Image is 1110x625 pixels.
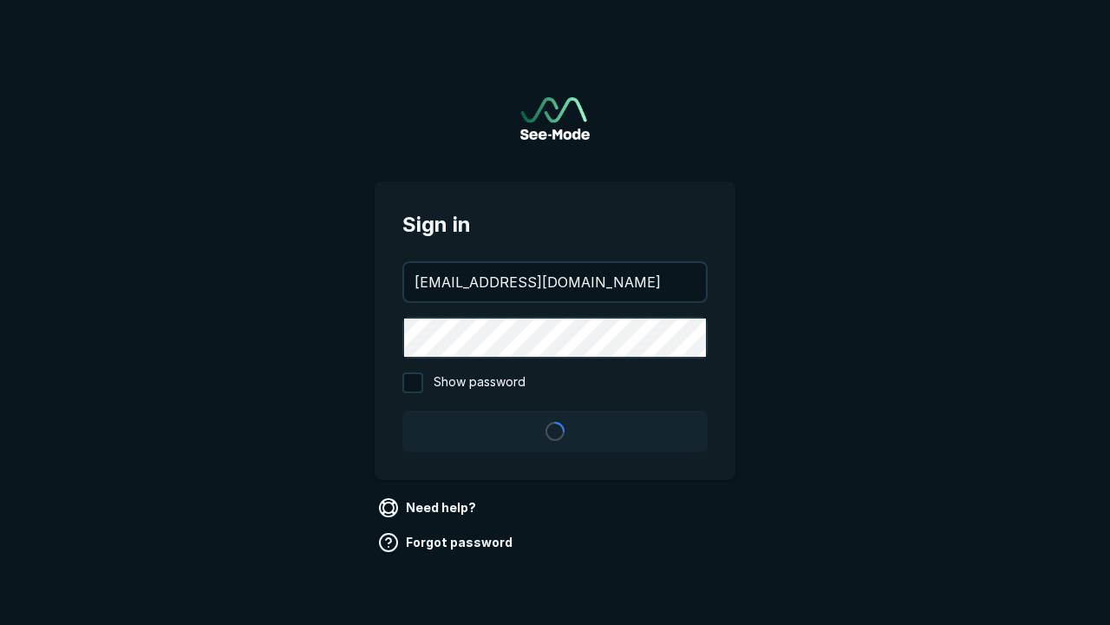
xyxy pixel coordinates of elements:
input: your@email.com [404,263,706,301]
a: Go to sign in [520,97,590,140]
a: Forgot password [375,529,519,556]
a: Need help? [375,494,483,522]
img: See-Mode Logo [520,97,590,140]
span: Sign in [402,209,708,240]
span: Show password [434,372,526,393]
